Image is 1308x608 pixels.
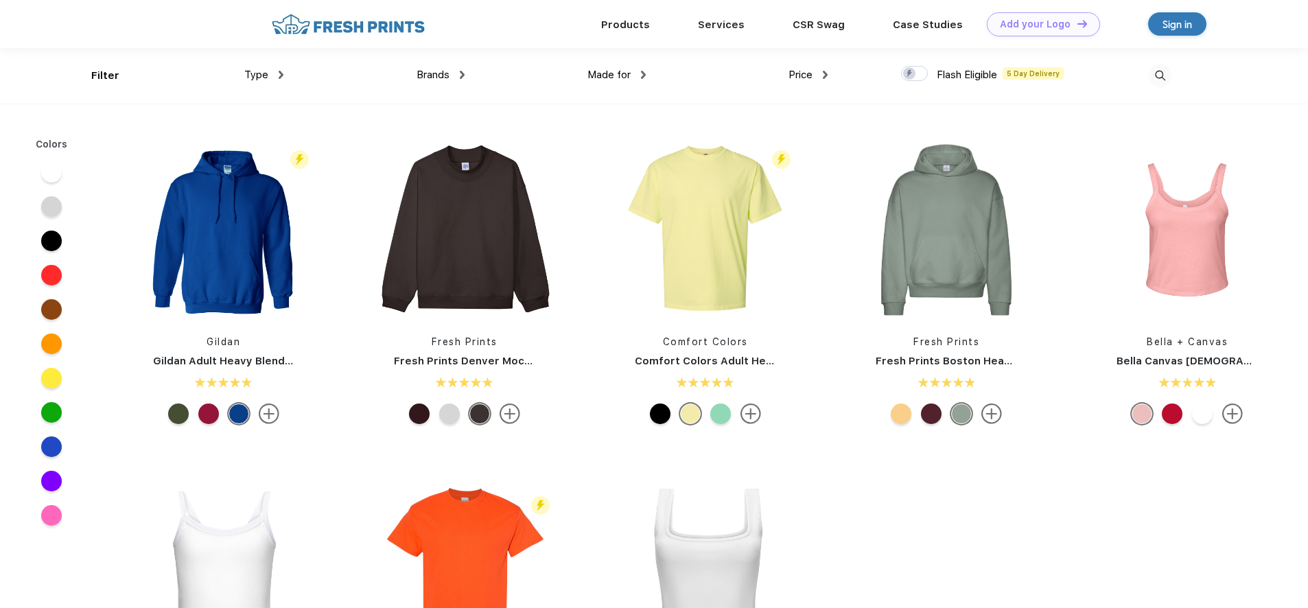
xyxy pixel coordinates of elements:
img: func=resize&h=266 [855,139,1038,321]
img: dropdown.png [823,71,828,79]
img: dropdown.png [279,71,283,79]
img: func=resize&h=266 [132,139,315,321]
div: Colors [25,137,78,152]
img: more.svg [740,404,761,424]
img: flash_active_toggle.svg [290,150,309,169]
img: func=resize&h=266 [614,139,797,321]
div: Filter [91,68,119,84]
div: Bahama Yellow [891,404,911,424]
div: Add your Logo [1000,19,1071,30]
img: dropdown.png [460,71,465,79]
div: Burgundy [409,404,430,424]
div: Black [650,404,670,424]
a: Comfort Colors Adult Heavyweight T-Shirt [635,355,859,367]
img: flash_active_toggle.svg [772,150,791,169]
img: desktop_search.svg [1149,65,1171,87]
img: func=resize&h=266 [373,139,556,321]
div: Sage Green [951,404,972,424]
a: Products [601,19,650,31]
span: Price [789,69,813,81]
div: Sign in [1163,16,1192,32]
img: dropdown.png [641,71,646,79]
a: Fresh Prints [913,336,979,347]
img: flash_active_toggle.svg [531,496,550,515]
div: Island Reef [710,404,731,424]
img: more.svg [1222,404,1243,424]
a: Comfort Colors [663,336,748,347]
a: Fresh Prints Denver Mock Neck Heavyweight Sweatshirt [394,355,692,367]
div: Solid Pink Blend [1132,404,1152,424]
img: func=resize&h=266 [1096,139,1278,321]
a: Gildan [207,336,240,347]
span: Flash Eligible [937,69,997,81]
div: Military Green [168,404,189,424]
a: Gildan Adult Heavy Blend 8 Oz. 50/50 Hooded Sweatshirt [153,355,453,367]
span: Made for [587,69,631,81]
img: fo%20logo%202.webp [268,12,429,36]
a: Fresh Prints [432,336,498,347]
span: Type [244,69,268,81]
div: Burgundy [921,404,942,424]
img: more.svg [500,404,520,424]
a: Sign in [1148,12,1206,36]
span: Brands [417,69,449,81]
div: Solid Red Blend [1162,404,1182,424]
img: more.svg [981,404,1002,424]
div: Ash Grey [439,404,460,424]
div: Royal [229,404,249,424]
a: Bella + Canvas [1147,336,1228,347]
img: DT [1077,20,1087,27]
div: Solid Wht Blend [1192,404,1213,424]
div: Antiq Cherry Red [198,404,219,424]
div: Neon Lemon [680,404,701,424]
img: more.svg [259,404,279,424]
a: Fresh Prints Boston Heavyweight Hoodie [876,355,1093,367]
div: Dark Chocolate [469,404,490,424]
